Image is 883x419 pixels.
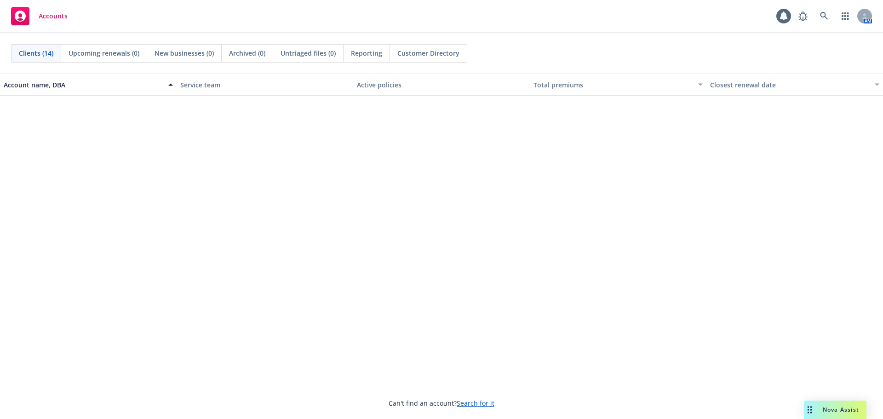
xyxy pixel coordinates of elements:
[823,406,859,413] span: Nova Assist
[397,48,459,58] span: Customer Directory
[389,398,494,408] span: Can't find an account?
[706,74,883,96] button: Closest renewal date
[177,74,353,96] button: Service team
[4,80,163,90] div: Account name, DBA
[804,401,866,419] button: Nova Assist
[39,12,68,20] span: Accounts
[180,80,350,90] div: Service team
[351,48,382,58] span: Reporting
[530,74,706,96] button: Total premiums
[229,48,265,58] span: Archived (0)
[69,48,139,58] span: Upcoming renewals (0)
[457,399,494,408] a: Search for it
[155,48,214,58] span: New businesses (0)
[281,48,336,58] span: Untriaged files (0)
[815,7,833,25] a: Search
[794,7,812,25] a: Report a Bug
[804,401,815,419] div: Drag to move
[7,3,71,29] a: Accounts
[353,74,530,96] button: Active policies
[836,7,854,25] a: Switch app
[533,80,693,90] div: Total premiums
[19,48,53,58] span: Clients (14)
[710,80,869,90] div: Closest renewal date
[357,80,526,90] div: Active policies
